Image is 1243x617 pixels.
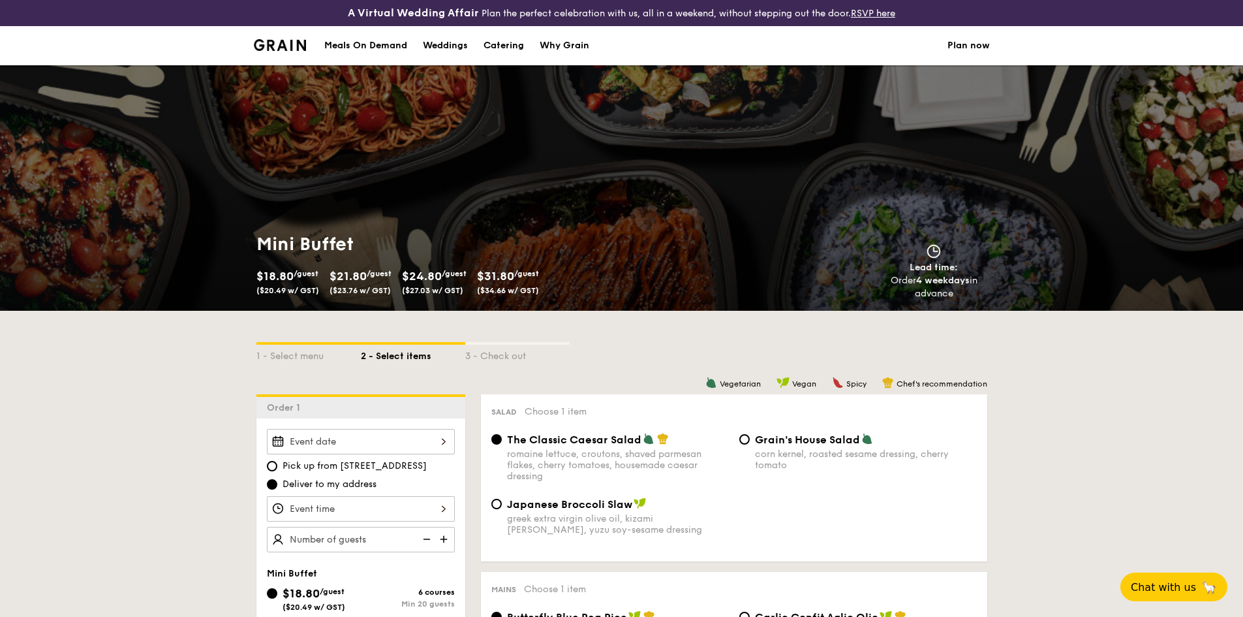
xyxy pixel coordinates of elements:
[330,286,391,295] span: ($23.76 w/ GST)
[507,434,641,446] span: The Classic Caesar Salad
[267,496,455,522] input: Event time
[477,286,539,295] span: ($34.66 w/ GST)
[367,269,391,278] span: /guest
[1131,581,1196,593] span: Chat with us
[423,26,468,65] div: Weddings
[283,478,376,491] span: Deliver to my address
[267,568,317,579] span: Mini Buffet
[246,5,998,21] div: Plan the perfect celebration with us, all in a weekend, without stepping out the door.
[435,527,455,552] img: icon-add.58712e84.svg
[755,449,977,471] div: corn kernel, roasted sesame dressing, cherry tomato
[267,588,277,599] input: $18.80/guest($20.49 w/ GST)6 coursesMin 20 guests
[507,513,729,535] div: greek extra virgin olive oil, kizami [PERSON_NAME], yuzu soy-sesame dressing
[755,434,860,446] span: Grain's House Salad
[846,379,867,388] span: Spicy
[256,232,617,256] h1: Mini Buffet
[361,588,455,597] div: 6 courses
[256,345,361,363] div: 1 - Select menu
[348,5,479,21] h4: A Virtual Wedding Affair
[916,275,970,286] strong: 4 weekdays
[525,406,587,417] span: Choose 1 item
[643,433,654,445] img: icon-vegetarian.fe4039eb.svg
[924,244,944,259] img: icon-clock.2db775ea.svg
[491,407,517,417] span: Salad
[330,269,367,283] span: $21.80
[267,402,305,413] span: Order 1
[316,26,415,65] a: Meals On Demand
[256,269,294,283] span: $18.80
[532,26,597,65] a: Why Grain
[634,498,647,509] img: icon-vegan.f8ff3823.svg
[283,586,320,601] span: $18.80
[283,603,345,612] span: ($20.49 w/ GST)
[1201,580,1217,595] span: 🦙
[416,527,435,552] img: icon-reduce.1d2dbef1.svg
[491,499,502,509] input: Japanese Broccoli Slawgreek extra virgin olive oil, kizami [PERSON_NAME], yuzu soy-sesame dressing
[910,262,958,273] span: Lead time:
[267,527,455,552] input: Number of guests
[483,26,524,65] div: Catering
[507,449,729,482] div: romaine lettuce, croutons, shaved parmesan flakes, cherry tomatoes, housemade caesar dressing
[442,269,467,278] span: /guest
[476,26,532,65] a: Catering
[256,286,319,295] span: ($20.49 w/ GST)
[254,39,307,51] img: Grain
[491,434,502,445] input: The Classic Caesar Saladromaine lettuce, croutons, shaved parmesan flakes, cherry tomatoes, house...
[267,461,277,471] input: Pick up from [STREET_ADDRESS]
[402,286,463,295] span: ($27.03 w/ GST)
[267,479,277,490] input: Deliver to my address
[882,377,894,388] img: icon-chef-hat.a58ddaea.svg
[947,26,990,65] a: Plan now
[254,39,307,51] a: Logotype
[320,587,345,596] span: /guest
[739,434,750,445] input: Grain's House Saladcorn kernel, roasted sesame dressing, cherry tomato
[491,585,516,594] span: Mains
[294,269,318,278] span: /guest
[267,429,455,454] input: Event date
[792,379,816,388] span: Vegan
[507,498,632,511] span: Japanese Broccoli Slaw
[876,274,992,300] div: Order in advance
[851,8,895,19] a: RSVP here
[897,379,987,388] span: Chef's recommendation
[402,269,442,283] span: $24.80
[832,377,844,388] img: icon-spicy.37a8142b.svg
[657,433,669,445] img: icon-chef-hat.a58ddaea.svg
[465,345,570,363] div: 3 - Check out
[361,345,465,363] div: 2 - Select items
[540,26,589,65] div: Why Grain
[524,584,586,595] span: Choose 1 item
[477,269,514,283] span: $31.80
[1120,573,1227,601] button: Chat with us🦙
[361,599,455,609] div: Min 20 guests
[776,377,790,388] img: icon-vegan.f8ff3823.svg
[324,26,407,65] div: Meals On Demand
[720,379,761,388] span: Vegetarian
[861,433,873,445] img: icon-vegetarian.fe4039eb.svg
[415,26,476,65] a: Weddings
[514,269,539,278] span: /guest
[283,460,427,473] span: Pick up from [STREET_ADDRESS]
[705,377,717,388] img: icon-vegetarian.fe4039eb.svg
